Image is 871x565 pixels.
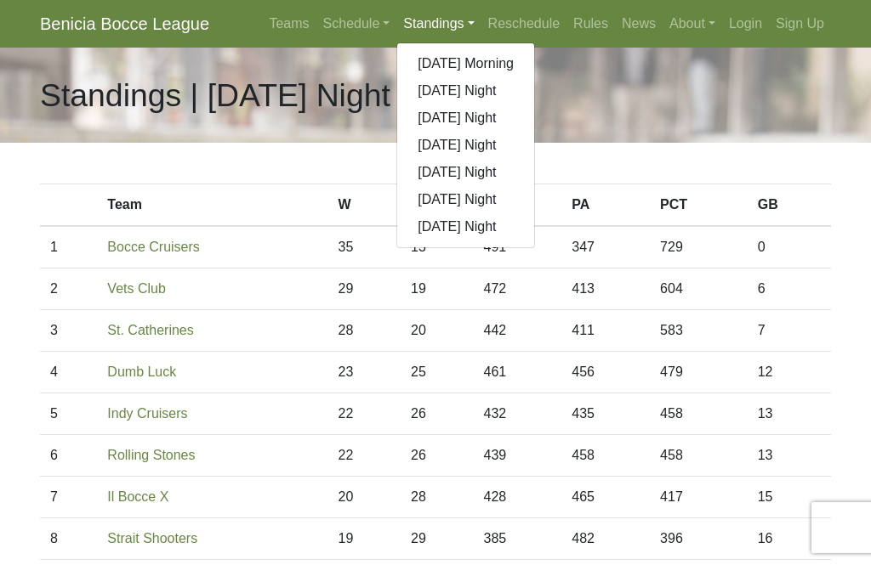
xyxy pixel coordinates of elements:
a: Reschedule [481,7,567,41]
a: Il Bocce X [107,489,168,504]
td: 20 [327,477,401,518]
a: Teams [262,7,316,41]
a: Schedule [316,7,397,41]
td: 583 [650,310,748,352]
a: St. Catherines [107,323,193,337]
a: [DATE] Night [397,105,534,132]
td: 472 [474,268,562,310]
td: 29 [401,518,474,560]
th: PCT [650,184,748,227]
a: [DATE] Night [397,186,534,213]
a: Rules [566,7,615,41]
th: W [327,184,401,227]
td: 479 [650,352,748,393]
td: 15 [748,477,831,518]
a: Standings [396,7,481,41]
a: Indy Cruisers [107,406,187,421]
td: 439 [474,435,562,477]
td: 458 [650,393,748,435]
a: [DATE] Night [397,77,534,105]
a: Login [722,7,769,41]
td: 347 [561,226,650,268]
a: [DATE] Morning [397,50,534,77]
td: 482 [561,518,650,560]
td: 28 [327,310,401,352]
td: 26 [401,393,474,435]
h1: Standings | [DATE] Night [40,76,390,115]
td: 16 [748,518,831,560]
td: 413 [561,268,650,310]
a: Benicia Bocce League [40,7,209,41]
div: Standings [396,42,535,248]
td: 432 [474,393,562,435]
td: 461 [474,352,562,393]
td: 458 [561,435,650,477]
th: PA [561,184,650,227]
td: 13 [748,435,831,477]
a: Strait Shooters [107,531,197,545]
td: 25 [401,352,474,393]
a: [DATE] Night [397,159,534,186]
a: [DATE] Night [397,213,534,240]
td: 5 [40,393,97,435]
td: 4 [40,352,97,393]
td: 442 [474,310,562,352]
td: 23 [327,352,401,393]
a: Dumb Luck [107,364,176,379]
td: 20 [401,310,474,352]
a: Sign Up [769,7,831,41]
td: 6 [748,268,831,310]
a: Bocce Cruisers [107,240,199,254]
td: 2 [40,268,97,310]
td: 428 [474,477,562,518]
td: 7 [748,310,831,352]
td: 385 [474,518,562,560]
td: 22 [327,435,401,477]
a: News [615,7,663,41]
th: Team [97,184,327,227]
td: 396 [650,518,748,560]
td: 465 [561,477,650,518]
td: 729 [650,226,748,268]
td: 8 [40,518,97,560]
td: 3 [40,310,97,352]
td: 456 [561,352,650,393]
td: 26 [401,435,474,477]
a: Vets Club [107,281,165,296]
td: 411 [561,310,650,352]
td: 13 [748,393,831,435]
td: 35 [327,226,401,268]
td: 19 [401,268,474,310]
td: 604 [650,268,748,310]
a: Rolling Stones [107,448,195,462]
td: 29 [327,268,401,310]
td: 12 [748,352,831,393]
td: 435 [561,393,650,435]
td: 1 [40,226,97,268]
td: 22 [327,393,401,435]
a: [DATE] Night [397,132,534,159]
td: 19 [327,518,401,560]
td: 28 [401,477,474,518]
td: 6 [40,435,97,477]
a: About [663,7,722,41]
td: 458 [650,435,748,477]
td: 7 [40,477,97,518]
th: GB [748,184,831,227]
td: 0 [748,226,831,268]
td: 417 [650,477,748,518]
